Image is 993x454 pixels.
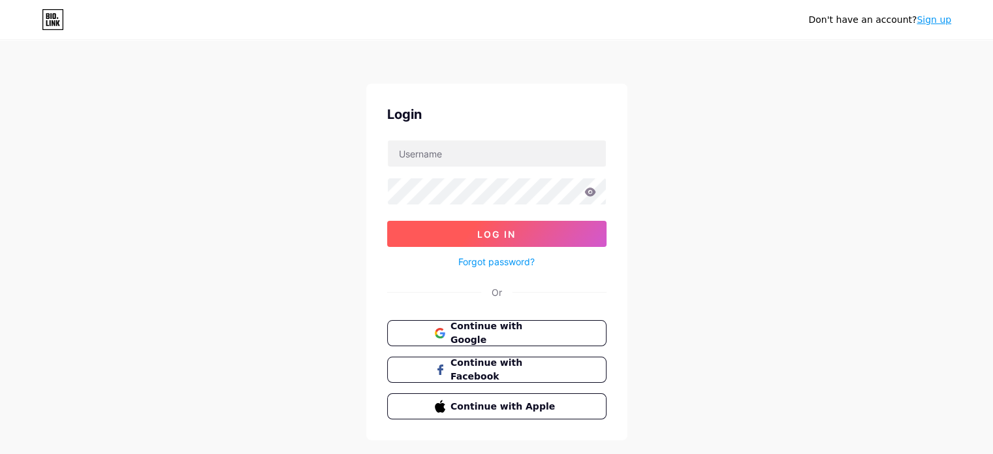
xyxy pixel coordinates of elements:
[387,357,607,383] button: Continue with Facebook
[387,105,607,124] div: Login
[387,393,607,419] button: Continue with Apple
[458,255,535,268] a: Forgot password?
[917,14,951,25] a: Sign up
[387,221,607,247] button: Log In
[492,285,502,299] div: Or
[387,320,607,346] button: Continue with Google
[808,13,951,27] div: Don't have an account?
[477,229,516,240] span: Log In
[450,319,558,347] span: Continue with Google
[450,356,558,383] span: Continue with Facebook
[450,400,558,413] span: Continue with Apple
[388,140,606,167] input: Username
